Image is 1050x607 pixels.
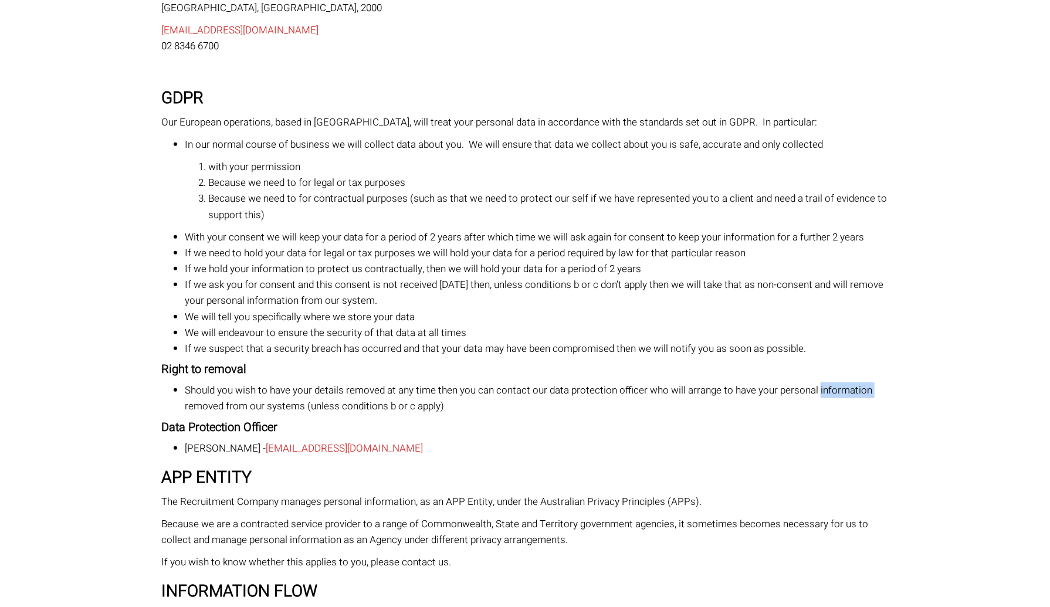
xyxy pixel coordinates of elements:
li: Because we need to for legal or tax purposes [208,175,889,191]
li: With your consent we will keep your data for a period of 2 years after which time we will ask aga... [185,229,889,245]
li: with your permission [208,159,889,175]
p: The Recruitment Company manages personal information, as an APP Entity, under the Australian Priv... [161,494,889,510]
li: [PERSON_NAME] - [185,440,889,456]
h3: APP ENTITY [161,469,889,487]
li: We will endeavour to ensure the security of that data at all times [185,325,889,341]
li: We will tell you specifically where we store your data [185,309,889,325]
li: If we need to hold your data for legal or tax purposes we will hold your data for a period requir... [185,245,889,261]
h4: Data Protection Officer [161,421,889,434]
a: [EMAIL_ADDRESS][DOMAIN_NAME] [266,441,423,456]
h4: Right to removal [161,363,889,376]
li: In our normal course of business we will collect data about you. We will ensure that data we coll... [185,137,889,152]
h3: INFORMATION FLOW [161,583,889,601]
li: If we suspect that a security breach has occurred and that your data may have been compromised th... [185,341,889,357]
p: If you wish to know whether this applies to you, please contact us. [161,554,889,570]
li: Because we need to for contractual purposes (such as that we need to protect our self if we have ... [208,191,889,222]
p: 02 8346 6700 [161,22,889,54]
li: Should you wish to have your details removed at any time then you can contact our data protection... [185,382,889,414]
p: Our European operations, based in [GEOGRAPHIC_DATA], will treat your personal data in accordance ... [161,114,889,130]
li: If we ask you for consent and this consent is not received [DATE] then, unless conditions b or c ... [185,277,889,308]
li: If we hold your information to protect us contractually, then we will hold your data for a period... [185,261,889,277]
p: Because we are a contracted service provider to a range of Commonwealth, State and Territory gove... [161,516,889,548]
a: [EMAIL_ADDRESS][DOMAIN_NAME] [161,23,319,38]
h3: GDPR [161,90,889,108]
